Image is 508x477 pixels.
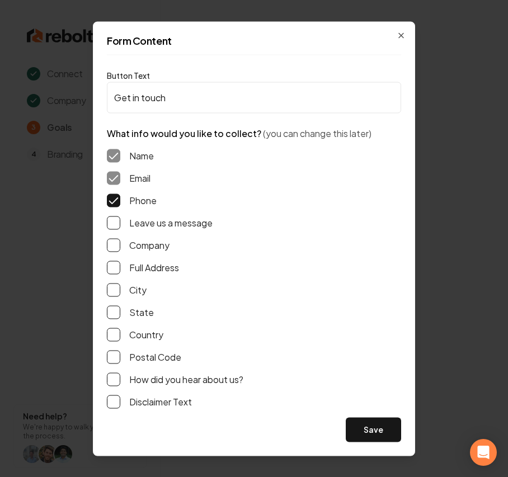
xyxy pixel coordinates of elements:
[129,261,179,274] label: Full Address
[129,305,154,319] label: State
[129,372,243,386] label: How did you hear about us?
[263,127,371,139] span: (you can change this later)
[107,70,150,80] label: Button Text
[107,82,401,113] input: Button Text
[346,417,401,442] button: Save
[129,350,181,363] label: Postal Code
[129,216,213,229] label: Leave us a message
[129,328,163,341] label: Country
[129,238,170,252] label: Company
[129,171,150,185] label: Email
[129,149,154,162] label: Name
[129,283,147,296] label: City
[107,126,401,140] p: What info would you like to collect?
[129,193,157,207] label: Phone
[129,395,192,408] label: Disclaimer Text
[107,35,401,45] h2: Form Content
